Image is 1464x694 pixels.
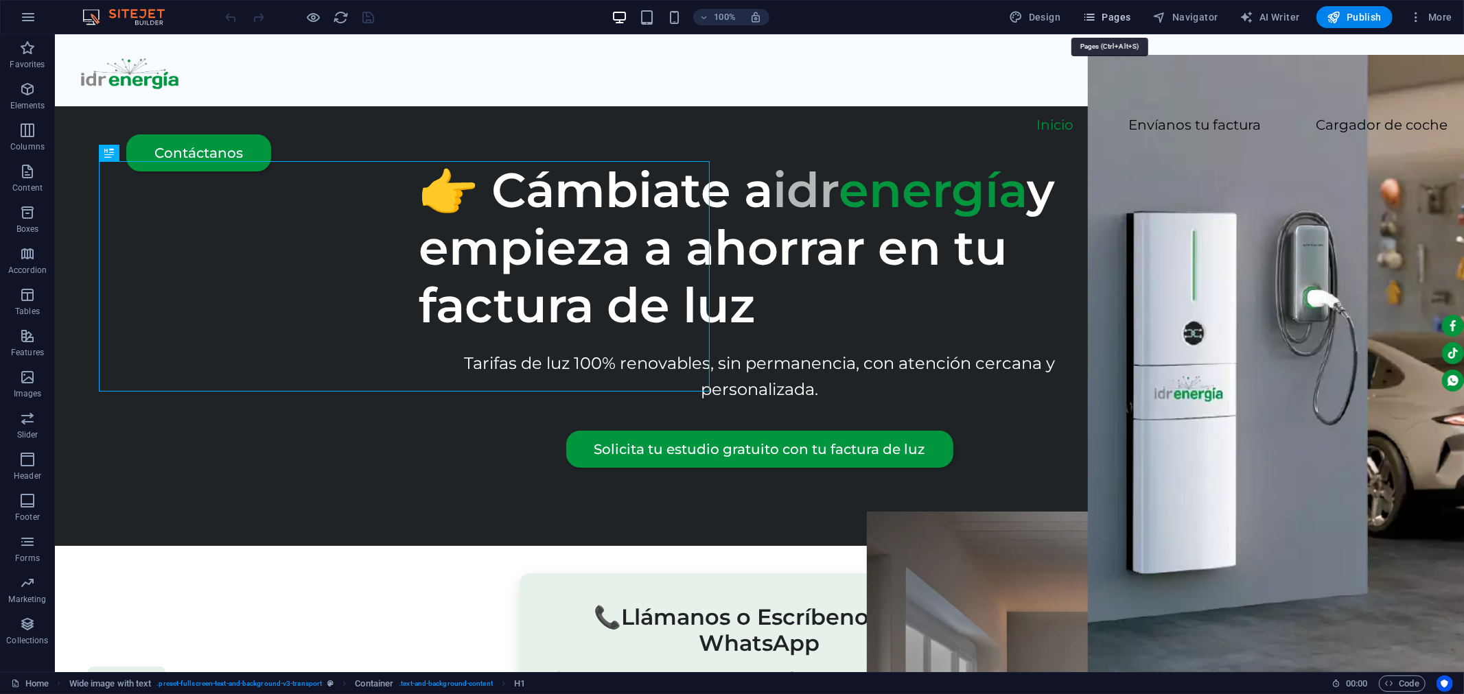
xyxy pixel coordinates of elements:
[1356,678,1358,689] span: :
[1004,6,1067,28] button: Design
[514,675,525,692] span: Click to select. Double-click to edit
[69,675,152,692] span: Click to select. Double-click to edit
[1235,6,1305,28] button: AI Writer
[1327,10,1382,24] span: Publish
[334,10,349,25] i: Reload page
[69,675,526,692] nav: breadcrumb
[15,512,40,523] p: Footer
[15,553,40,564] p: Forms
[156,675,322,692] span: . preset-fullscreen-text-and-background-v3-transport
[333,9,349,25] button: reload
[1404,6,1458,28] button: More
[16,224,39,235] p: Boxes
[305,9,322,25] button: Click here to leave preview mode and continue editing
[14,470,41,481] p: Header
[14,388,42,399] p: Images
[11,675,49,692] a: Click to cancel selection. Double-click to open Pages
[10,59,45,70] p: Favorites
[355,675,393,692] span: Click to select. Double-click to edit
[399,675,493,692] span: . text-and-background-content
[1240,10,1300,24] span: AI Writer
[1010,10,1061,24] span: Design
[1316,6,1393,28] button: Publish
[1346,675,1367,692] span: 00 00
[1148,6,1224,28] button: Navigator
[1004,6,1067,28] div: Design (Ctrl+Alt+Y)
[79,9,182,25] img: Editor Logo
[6,635,48,646] p: Collections
[15,306,40,317] p: Tables
[12,182,43,193] p: Content
[1385,675,1419,692] span: Code
[1153,10,1218,24] span: Navigator
[1437,675,1453,692] button: Usercentrics
[1379,675,1426,692] button: Code
[33,632,111,660] div: Cookie Policy
[10,100,45,111] p: Elements
[750,11,762,23] i: On resize automatically adjust zoom level to fit chosen device.
[1332,675,1368,692] h6: Session time
[693,9,742,25] button: 100%
[10,141,45,152] p: Columns
[1409,10,1452,24] span: More
[8,265,47,276] p: Accordion
[327,680,334,687] i: This element is a customizable preset
[8,594,46,605] p: Marketing
[17,429,38,440] p: Slider
[1082,10,1130,24] span: Pages
[1077,6,1136,28] button: Pages
[714,9,736,25] h6: 100%
[11,347,44,358] p: Features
